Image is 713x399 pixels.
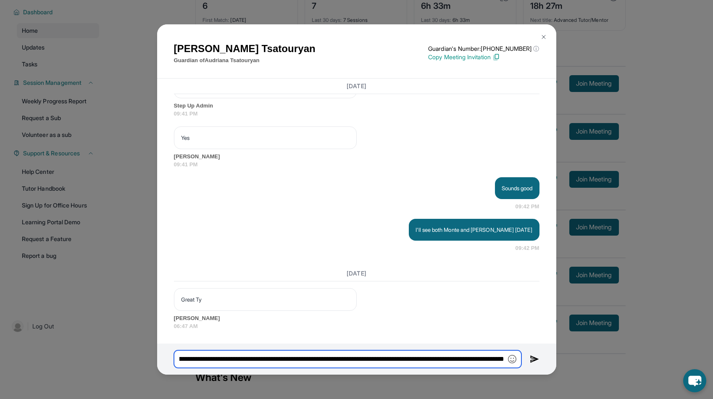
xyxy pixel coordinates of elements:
h1: [PERSON_NAME] Tsatouryan [174,41,316,56]
p: Great Ty [181,295,350,304]
span: 06:47 AM [174,322,539,331]
span: 09:41 PM [174,160,539,169]
img: Close Icon [540,34,547,40]
img: Send icon [530,354,539,364]
img: Copy Icon [492,53,500,61]
p: Guardian's Number: [PHONE_NUMBER] [428,45,539,53]
span: [PERSON_NAME] [174,152,539,161]
span: 09:42 PM [516,244,539,252]
p: Guardian of Audriana Tsatouryan [174,56,316,65]
h3: [DATE] [174,269,539,278]
p: Yes [181,134,350,142]
p: I'll see both Monte and [PERSON_NAME] [DATE] [416,226,532,234]
h3: [DATE] [174,82,539,90]
span: ⓘ [533,45,539,53]
span: 09:42 PM [516,202,539,211]
p: Copy Meeting Invitation [428,53,539,61]
span: 09:41 PM [174,110,539,118]
span: Step Up Admin [174,102,539,110]
span: [PERSON_NAME] [174,314,539,323]
img: Emoji [508,355,516,363]
button: chat-button [683,369,706,392]
p: Sounds good [502,184,533,192]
